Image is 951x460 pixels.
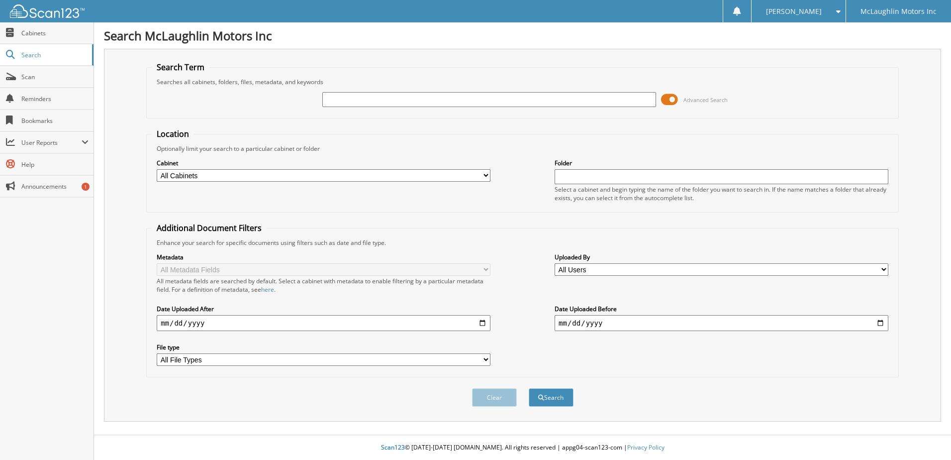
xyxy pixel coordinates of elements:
[555,305,888,313] label: Date Uploaded Before
[555,315,888,331] input: end
[152,238,893,247] div: Enhance your search for specific documents using filters such as date and file type.
[21,51,87,59] span: Search
[901,412,951,460] iframe: Chat Widget
[627,443,665,452] a: Privacy Policy
[555,159,888,167] label: Folder
[683,96,728,104] span: Advanced Search
[152,144,893,153] div: Optionally limit your search to a particular cabinet or folder
[157,277,490,294] div: All metadata fields are searched by default. Select a cabinet with metadata to enable filtering b...
[21,138,82,147] span: User Reports
[381,443,405,452] span: Scan123
[21,95,89,103] span: Reminders
[472,388,517,407] button: Clear
[766,8,822,14] span: [PERSON_NAME]
[261,285,274,294] a: here
[21,73,89,81] span: Scan
[157,253,490,261] label: Metadata
[157,305,490,313] label: Date Uploaded After
[152,78,893,86] div: Searches all cabinets, folders, files, metadata, and keywords
[157,315,490,331] input: start
[555,185,888,202] div: Select a cabinet and begin typing the name of the folder you want to search in. If the name match...
[860,8,937,14] span: McLaughlin Motors Inc
[152,62,209,73] legend: Search Term
[529,388,573,407] button: Search
[21,160,89,169] span: Help
[152,223,267,233] legend: Additional Document Filters
[157,159,490,167] label: Cabinet
[555,253,888,261] label: Uploaded By
[152,128,194,139] legend: Location
[21,29,89,37] span: Cabinets
[21,116,89,125] span: Bookmarks
[94,436,951,460] div: © [DATE]-[DATE] [DOMAIN_NAME]. All rights reserved | appg04-scan123-com |
[82,183,90,191] div: 1
[10,4,85,18] img: scan123-logo-white.svg
[157,343,490,351] label: File type
[104,27,941,44] h1: Search McLaughlin Motors Inc
[21,182,89,191] span: Announcements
